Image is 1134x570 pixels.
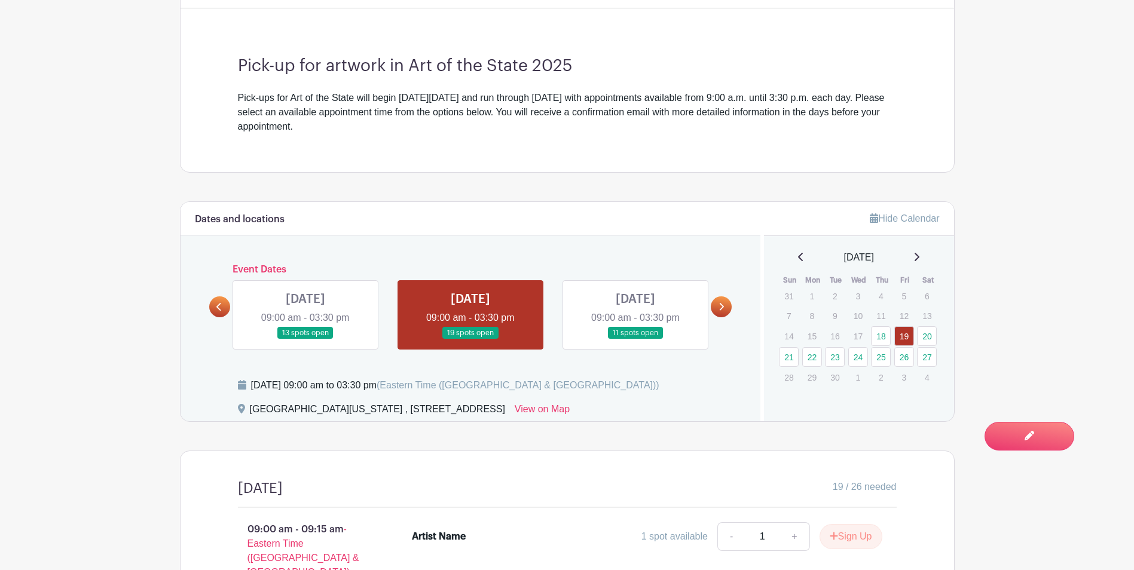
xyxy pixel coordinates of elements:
a: 22 [802,347,822,367]
p: 14 [779,327,799,345]
p: 7 [779,307,799,325]
a: 18 [871,326,891,346]
p: 3 [894,368,914,387]
h3: Pick-up for artwork in Art of the State 2025 [238,56,897,76]
p: 1 [848,368,868,387]
p: 4 [871,287,891,305]
p: 2 [871,368,891,387]
p: 13 [917,307,937,325]
p: 5 [894,287,914,305]
p: 10 [848,307,868,325]
p: 9 [825,307,845,325]
p: 11 [871,307,891,325]
p: 28 [779,368,799,387]
p: 15 [802,327,822,345]
p: 8 [802,307,822,325]
p: 16 [825,327,845,345]
th: Mon [802,274,825,286]
div: Pick-ups for Art of the State will begin [DATE][DATE] and run through [DATE] with appointments av... [238,91,897,134]
span: [DATE] [844,250,874,265]
p: 4 [917,368,937,387]
div: [DATE] 09:00 am to 03:30 pm [251,378,659,393]
th: Sat [916,274,940,286]
th: Thu [870,274,894,286]
h6: Event Dates [230,264,711,275]
a: 19 [894,326,914,346]
p: 30 [825,368,845,387]
p: 1 [802,287,822,305]
div: Artist Name [412,529,466,544]
p: 31 [779,287,799,305]
th: Sun [778,274,802,286]
a: - [717,522,745,551]
a: 27 [917,347,937,367]
th: Wed [848,274,871,286]
a: View on Map [515,402,570,421]
a: Hide Calendar [870,213,939,223]
p: 3 [848,287,868,305]
a: + [780,522,809,551]
button: Sign Up [820,524,882,549]
a: 24 [848,347,868,367]
p: 2 [825,287,845,305]
p: 6 [917,287,937,305]
a: 26 [894,347,914,367]
p: 12 [894,307,914,325]
span: (Eastern Time ([GEOGRAPHIC_DATA] & [GEOGRAPHIC_DATA])) [377,380,659,390]
h6: Dates and locations [195,214,285,225]
th: Fri [894,274,917,286]
th: Tue [824,274,848,286]
div: [GEOGRAPHIC_DATA][US_STATE] , [STREET_ADDRESS] [250,402,505,421]
a: 21 [779,347,799,367]
div: 1 spot available [641,529,708,544]
a: 25 [871,347,891,367]
p: 29 [802,368,822,387]
h4: [DATE] [238,480,283,497]
a: 20 [917,326,937,346]
a: 23 [825,347,845,367]
p: 17 [848,327,868,345]
span: 19 / 26 needed [833,480,897,494]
